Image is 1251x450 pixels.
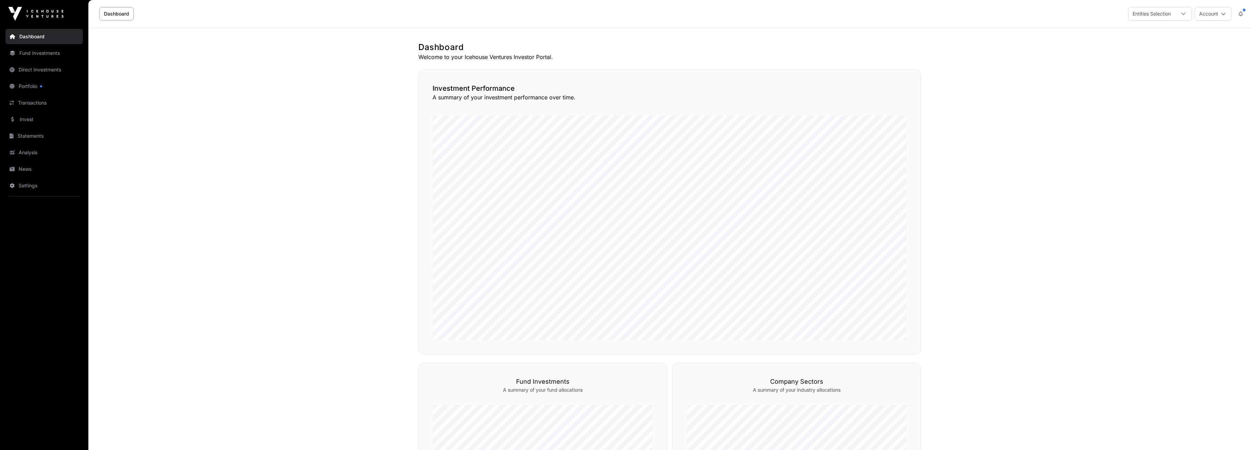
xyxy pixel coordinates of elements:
p: A summary of your fund allocations [433,387,653,393]
h2: Investment Performance [433,84,907,93]
img: Icehouse Ventures Logo [8,7,64,21]
a: Settings [6,178,83,193]
a: Analysis [6,145,83,160]
a: Direct Investments [6,62,83,77]
p: A summary of your industry allocations [687,387,907,393]
a: Fund Investments [6,46,83,61]
h3: Company Sectors [687,377,907,387]
button: Account [1195,7,1232,21]
a: Transactions [6,95,83,110]
a: Dashboard [99,7,134,20]
a: Invest [6,112,83,127]
h3: Fund Investments [433,377,653,387]
h1: Dashboard [418,42,921,53]
a: News [6,162,83,177]
div: Entities Selection [1128,7,1175,20]
p: A summary of your investment performance over time. [433,93,907,101]
a: Portfolio [6,79,83,94]
a: Dashboard [6,29,83,44]
p: Welcome to your Icehouse Ventures Investor Portal. [418,53,921,61]
a: Statements [6,128,83,144]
